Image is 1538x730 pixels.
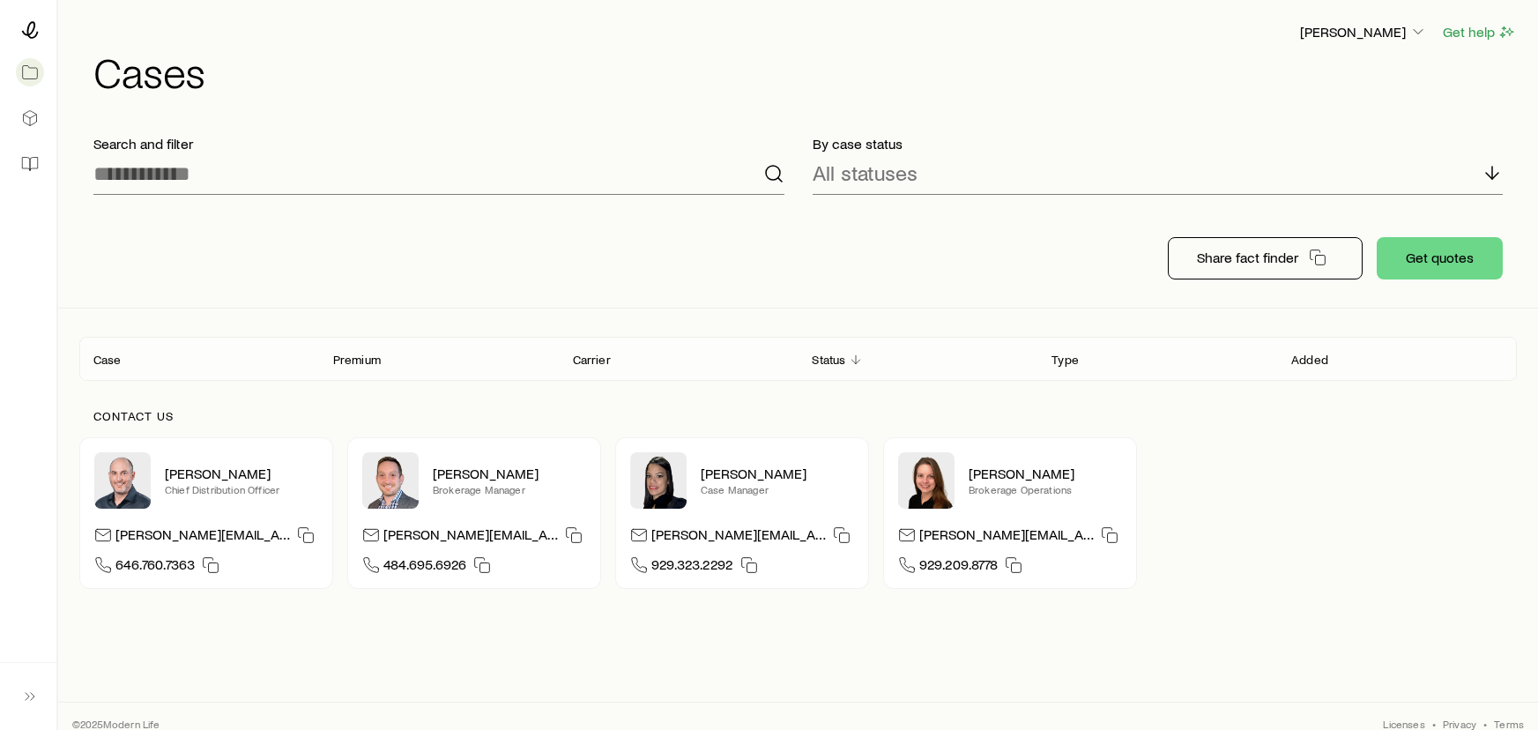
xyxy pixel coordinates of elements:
[701,465,854,482] p: [PERSON_NAME]
[1442,22,1517,42] button: Get help
[969,465,1122,482] p: [PERSON_NAME]
[383,555,466,579] span: 484.695.6926
[115,525,290,549] p: [PERSON_NAME][EMAIL_ADDRESS][DOMAIN_NAME]
[969,482,1122,496] p: Brokerage Operations
[433,465,586,482] p: [PERSON_NAME]
[1300,23,1427,41] p: [PERSON_NAME]
[1377,237,1503,279] button: Get quotes
[93,409,1503,423] p: Contact us
[93,135,784,153] p: Search and filter
[165,465,318,482] p: [PERSON_NAME]
[115,555,195,579] span: 646.760.7363
[1291,353,1328,367] p: Added
[573,353,611,367] p: Carrier
[165,482,318,496] p: Chief Distribution Officer
[79,337,1517,381] div: Client cases
[813,160,918,185] p: All statuses
[1168,237,1363,279] button: Share fact finder
[1051,353,1079,367] p: Type
[93,50,1517,93] h1: Cases
[919,555,998,579] span: 929.209.8778
[1197,249,1298,266] p: Share fact finder
[812,353,845,367] p: Status
[333,353,381,367] p: Premium
[93,353,122,367] p: Case
[1299,22,1428,43] button: [PERSON_NAME]
[433,482,586,496] p: Brokerage Manager
[651,555,733,579] span: 929.323.2292
[919,525,1094,549] p: [PERSON_NAME][EMAIL_ADDRESS][DOMAIN_NAME]
[898,452,955,509] img: Ellen Wall
[362,452,419,509] img: Brandon Parry
[630,452,687,509] img: Elana Hasten
[813,135,1504,153] p: By case status
[94,452,151,509] img: Dan Pierson
[651,525,826,549] p: [PERSON_NAME][EMAIL_ADDRESS][DOMAIN_NAME]
[383,525,558,549] p: [PERSON_NAME][EMAIL_ADDRESS][DOMAIN_NAME]
[701,482,854,496] p: Case Manager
